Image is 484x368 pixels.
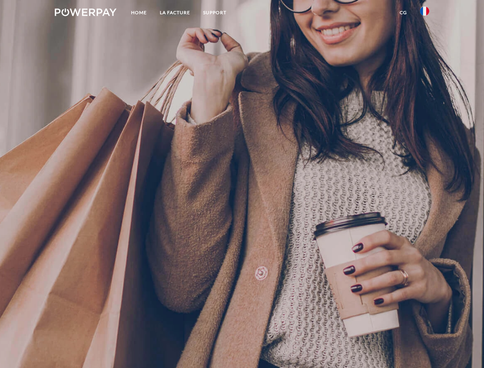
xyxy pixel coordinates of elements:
[55,8,116,16] img: logo-powerpay-white.svg
[125,6,153,20] a: Home
[197,6,233,20] a: Support
[153,6,197,20] a: LA FACTURE
[420,7,429,16] img: fr
[393,6,413,20] a: CG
